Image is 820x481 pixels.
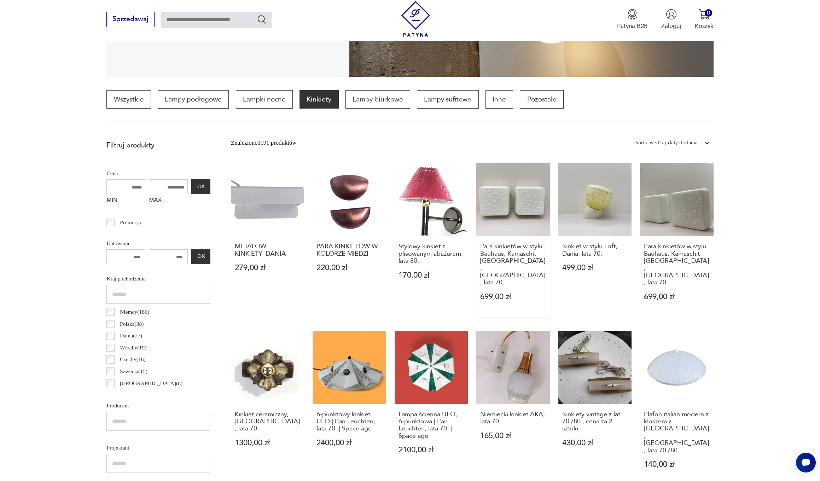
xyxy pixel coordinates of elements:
[562,264,628,272] p: 499,00 zł
[661,9,681,30] button: Zaloguj
[644,243,710,286] h3: Para kinkietów w stylu Bauhaus, Kamaschit-[GEOGRAPHIC_DATA], [GEOGRAPHIC_DATA], lata 70.
[149,194,188,208] label: MAX
[562,411,628,433] h3: Kinkiety vintage z lat 70./80., cena za 2 sztuki
[313,163,386,317] a: PARA KINKIETÓW W KOLORZE MIEDZIPARA KINKIETÓW W KOLORZE MIEDZI220,00 zł
[106,194,145,208] label: MIN
[316,411,382,433] h3: 6-punktowy kinkiet UFO | Pan Leuchten, lata 70. | Space age
[235,264,301,272] p: 279,00 zł
[617,22,648,30] p: Patyna B2B
[120,390,182,400] p: [GEOGRAPHIC_DATA] ( 6 )
[398,1,434,37] img: Patyna - sklep z meblami i dekoracjami vintage
[644,461,710,468] p: 140,00 zł
[236,90,293,109] a: Lampki nocne
[695,9,714,30] button: 0Koszyk
[562,243,628,257] h3: Kinkiet w stylu Loft, Dania, lata 70.
[120,218,141,227] p: Promocja
[120,355,146,364] p: Czechy ( 16 )
[106,17,154,23] a: Sprzedawaj
[231,138,296,147] div: Znaleziono 1191 produktów
[661,22,681,30] p: Zaloguj
[640,163,713,317] a: Para kinkietów w stylu Bauhaus, Kamaschit-Silistra, Niemcy, lata 70.Para kinkietów w stylu Bauhau...
[399,272,464,279] p: 170,00 zł
[699,9,710,20] img: Ikona koszyka
[106,401,210,410] p: Producent
[395,163,468,317] a: Stylowy kinkiet z plisowanym abażurem, lata 80.Stylowy kinkiet z plisowanym abażurem, lata 80.170...
[345,90,410,109] a: Lampy biurkowe
[120,343,146,352] p: Włochy ( 19 )
[480,411,546,425] h3: Niemiecki kinkiet AKA, lata 70.
[695,22,714,30] p: Koszyk
[106,443,210,452] p: Projektant
[231,163,304,317] a: METALOWE KINKIETY- DANIAMETALOWE KINKIETY- DANIA279,00 zł
[235,439,301,447] p: 1300,00 zł
[635,138,697,147] div: Sortuj według daty dodania
[120,319,144,329] p: Polska ( 38 )
[617,9,648,30] button: Patyna B2B
[106,169,210,178] p: Cena
[120,307,149,317] p: Niemcy ( 186 )
[399,446,464,454] p: 2100,00 zł
[480,432,546,440] p: 165,00 zł
[644,411,710,454] h3: Plafon italian modern z kloszem z [GEOGRAPHIC_DATA], [GEOGRAPHIC_DATA], lata 70./80.
[705,9,712,17] div: 0
[120,379,182,388] p: [GEOGRAPHIC_DATA] ( 8 )
[316,243,382,257] h3: PARA KINKIETÓW W KOLORZE MIEDZI
[191,249,210,264] button: OK
[106,274,210,283] p: Kraj pochodzenia
[796,453,816,473] iframe: Smartsupp widget button
[235,243,301,257] h3: METALOWE KINKIETY- DANIA
[476,163,549,317] a: Para kinkietów w stylu Bauhaus, Kamaschit-Silistra, Niemcy, lata 70.Para kinkietów w stylu Bauhau...
[106,90,151,109] a: Wszystkie
[485,90,513,109] a: Inne
[106,12,154,27] button: Sprzedawaj
[617,9,648,30] a: Ikona medaluPatyna B2B
[480,293,546,301] p: 699,00 zł
[191,179,210,194] button: OK
[299,90,338,109] a: Kinkiety
[399,411,464,440] h3: Lampa ścienna UFO, 6-punktowa | Pan Leuchten, lata 70. | Space age
[644,293,710,301] p: 699,00 zł
[257,14,267,24] button: Szukaj
[106,141,210,150] p: Filtruj produkty
[627,9,638,20] img: Ikona medalu
[562,439,628,447] p: 430,00 zł
[120,331,142,340] p: Dania ( 27 )
[399,243,464,265] h3: Stylowy kinkiet z plisowanym abażurem, lata 80.
[316,439,382,447] p: 2400,00 zł
[666,9,677,20] img: Ikonka użytkownika
[480,243,546,286] h3: Para kinkietów w stylu Bauhaus, Kamaschit-[GEOGRAPHIC_DATA], [GEOGRAPHIC_DATA], lata 70.
[558,163,632,317] a: Kinkiet w stylu Loft, Dania, lata 70.Kinkiet w stylu Loft, Dania, lata 70.499,00 zł
[120,367,147,376] p: Szwecja ( 15 )
[417,90,478,109] a: Lampy sufitowe
[235,411,301,433] h3: Kinkiet ceramiczny, [GEOGRAPHIC_DATA], lata 70.
[106,239,210,248] p: Datowanie
[158,90,229,109] a: Lampy podłogowe
[316,264,382,272] p: 220,00 zł
[520,90,563,109] a: Pozostałe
